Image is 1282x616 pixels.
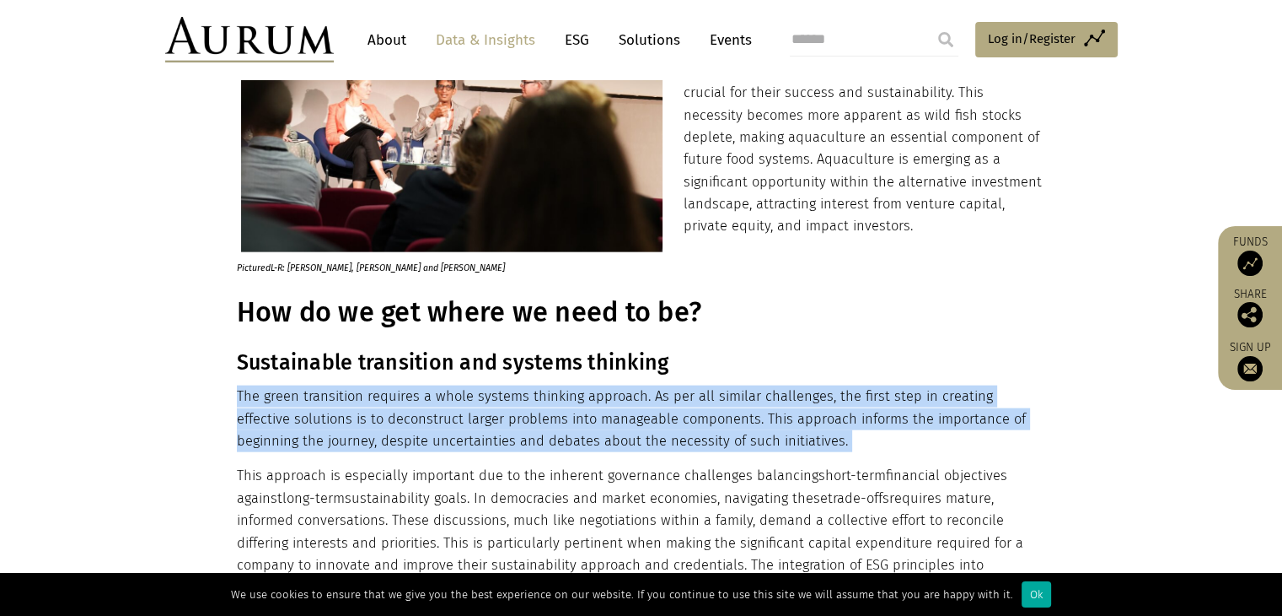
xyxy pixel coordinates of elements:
img: Aurum [165,17,334,62]
input: Submit [929,23,963,57]
p: Pictured : [PERSON_NAME], [PERSON_NAME] and [PERSON_NAME] [237,252,646,275]
span: short-term [818,467,886,484]
span: L-R [271,262,282,273]
h1: How do we get where we need to be? [237,296,1042,329]
span: trade-offs [828,490,889,506]
img: Access Funds [1237,251,1263,276]
span: Log in/Register [988,29,1075,49]
a: Events [701,24,752,56]
a: About [359,24,415,56]
div: Share [1226,289,1274,327]
p: This approach is especially important due to the inherent governance challenges balancing financi... [237,465,1042,598]
p: The green transition requires a whole systems thinking approach. As per all similar challenges, t... [237,386,1042,452]
img: Sign up to our newsletter [1237,356,1263,381]
div: Ok [1022,581,1051,608]
a: Funds [1226,235,1274,276]
a: Solutions [610,24,689,56]
span: long-term [282,490,345,506]
a: ESG [556,24,598,56]
img: Share this post [1237,302,1263,327]
a: Log in/Register [975,22,1118,57]
a: Data & Insights [427,24,544,56]
h3: Sustainable transition and systems thinking [237,350,1042,376]
a: Sign up [1226,340,1274,381]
